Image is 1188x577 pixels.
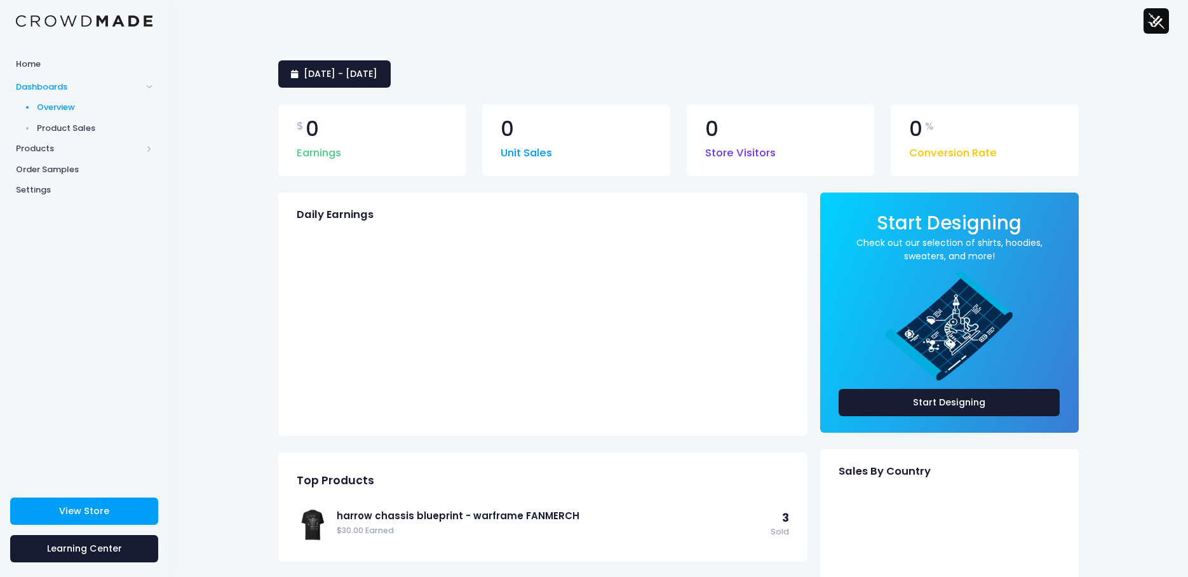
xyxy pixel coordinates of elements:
a: [DATE] - [DATE] [278,60,391,88]
a: View Store [10,498,158,525]
span: Top Products [297,474,374,487]
span: $30.00 Earned [337,525,764,537]
span: View Store [59,505,109,517]
span: Overview [37,101,153,114]
span: Store Visitors [705,139,776,161]
span: Settings [16,184,152,196]
span: Order Samples [16,163,152,176]
span: 0 [501,119,514,140]
a: Learning Center [10,535,158,562]
a: Start Designing [877,221,1022,233]
a: Start Designing [839,389,1060,416]
span: 0 [306,119,319,140]
span: 0 [705,119,719,140]
a: harrow chassis blueprint - warframe FANMERCH [337,509,764,523]
a: Check out our selection of shirts, hoodies, sweaters, and more! [839,236,1060,263]
span: Product Sales [37,122,153,135]
span: [DATE] - [DATE] [304,67,377,80]
span: Earnings [297,139,341,161]
span: 3 [782,510,789,526]
span: Sales By Country [839,465,931,478]
span: 0 [909,119,922,140]
span: Unit Sales [501,139,552,161]
span: % [925,119,934,134]
span: Products [16,142,142,155]
span: Learning Center [47,542,122,555]
span: Home [16,58,152,71]
img: User [1144,8,1169,34]
span: Conversion Rate [909,139,997,161]
span: Dashboards [16,81,142,93]
span: Start Designing [877,210,1022,236]
span: $ [297,119,304,134]
span: Daily Earnings [297,208,374,221]
span: Sold [771,526,789,538]
img: Logo [16,15,152,27]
